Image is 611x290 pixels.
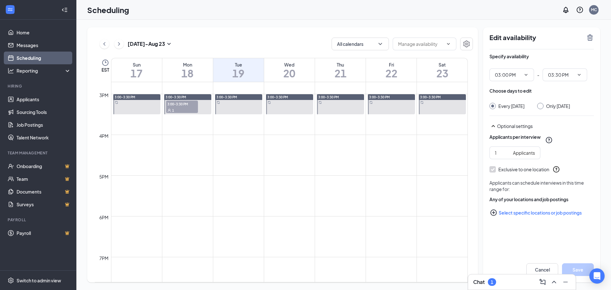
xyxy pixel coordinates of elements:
[162,68,213,79] h1: 18
[17,185,71,198] a: DocumentsCrown
[213,61,264,68] div: Tue
[17,160,71,173] a: OnboardingCrown
[489,196,594,202] div: Any of your locations and job postings
[17,93,71,106] a: Applicants
[8,83,70,89] div: Hiring
[98,92,110,99] div: 3pm
[417,58,467,82] a: August 23, 2025
[98,214,110,221] div: 6pm
[114,39,124,49] button: ChevronRight
[489,68,594,81] div: -
[446,41,451,46] svg: ChevronDown
[420,101,424,104] svg: Sync
[489,134,541,140] div: Applicants per interview
[17,67,71,74] div: Reporting
[562,6,570,14] svg: Notifications
[417,68,467,79] h1: 23
[420,95,441,99] span: 3:00-3:30 PM
[115,95,135,99] span: 3:00-3:30 PM
[513,149,535,156] div: Applicants
[267,95,288,99] span: 3:00-3:30 PM
[101,40,108,48] svg: ChevronLeft
[539,278,546,286] svg: ComposeMessage
[100,39,109,49] button: ChevronLeft
[560,277,571,287] button: Minimize
[216,95,237,99] span: 3:00-3:30 PM
[167,109,171,112] svg: User
[366,61,417,68] div: Fri
[213,68,264,79] h1: 19
[315,68,366,79] h1: 21
[165,40,173,48] svg: SmallChevronDown
[589,268,605,284] div: Open Intercom Messenger
[7,6,13,13] svg: WorkstreamLogo
[17,277,61,284] div: Switch to admin view
[318,95,339,99] span: 3:00-3:30 PM
[319,101,322,104] svg: Sync
[537,277,548,287] button: ComposeMessage
[17,118,71,131] a: Job Postings
[489,53,529,60] div: Specify availability
[586,34,594,41] svg: TrashOutline
[523,72,529,77] svg: ChevronDown
[128,40,165,47] h3: [DATE] - Aug 23
[545,136,553,144] svg: QuestionInfo
[111,61,162,68] div: Sun
[315,61,366,68] div: Thu
[8,67,14,74] svg: Analysis
[463,40,470,48] svg: Settings
[162,58,213,82] a: August 18, 2025
[17,198,71,211] a: SurveysCrown
[98,173,110,180] div: 5pm
[217,101,220,104] svg: Sync
[102,59,109,67] svg: Clock
[489,88,532,94] div: Choose days to edit
[460,38,473,50] button: Settings
[490,209,497,216] svg: PlusCircle
[591,7,597,12] div: MC
[491,279,493,285] div: 1
[473,279,485,286] h3: Chat
[562,263,594,276] button: Save
[489,206,594,219] button: Select specific locations or job postingsPlusCircle
[61,7,68,13] svg: Collapse
[165,95,186,99] span: 3:00-3:30 PM
[17,173,71,185] a: TeamCrown
[417,61,467,68] div: Sat
[87,4,129,15] h1: Scheduling
[17,131,71,144] a: Talent Network
[111,58,162,82] a: August 17, 2025
[264,58,315,82] a: August 20, 2025
[8,277,14,284] svg: Settings
[498,166,549,173] div: Exclusive to one location
[8,150,70,156] div: Team Management
[366,68,417,79] h1: 22
[546,103,570,109] div: Only [DATE]
[562,278,569,286] svg: Minimize
[369,101,373,104] svg: Sync
[17,106,71,118] a: Sourcing Tools
[8,217,70,223] div: Payroll
[489,122,594,130] div: Optional settings
[116,40,122,48] svg: ChevronRight
[162,61,213,68] div: Mon
[315,58,366,82] a: August 21, 2025
[576,6,584,14] svg: QuestionInfo
[498,103,524,109] div: Every [DATE]
[98,132,110,139] div: 4pm
[526,263,558,276] button: Cancel
[17,52,71,64] a: Scheduling
[489,122,497,130] svg: SmallChevronUp
[17,26,71,39] a: Home
[552,166,560,173] svg: QuestionInfo
[550,278,558,286] svg: ChevronUp
[213,58,264,82] a: August 19, 2025
[369,95,390,99] span: 3:00-3:30 PM
[264,68,315,79] h1: 20
[166,101,198,107] span: 3:00-3:30 PM
[489,34,582,41] h2: Edit availability
[17,227,71,239] a: PayrollCrown
[377,41,383,47] svg: ChevronDown
[115,101,118,104] svg: Sync
[332,38,389,50] button: All calendarsChevronDown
